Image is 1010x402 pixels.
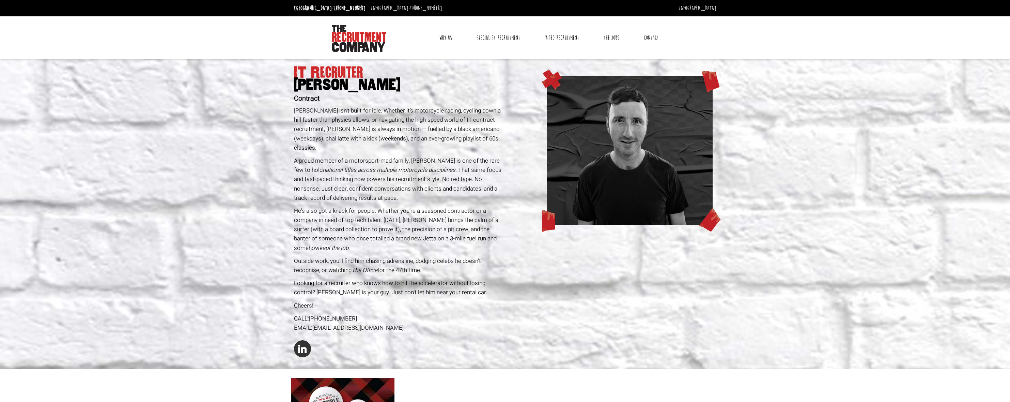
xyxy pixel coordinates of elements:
[599,29,624,46] a: The Jobs
[294,314,503,323] div: CALL:
[547,76,713,225] img: ross-www.png
[333,4,366,12] a: [PHONE_NUMBER]
[369,3,444,14] li: [GEOGRAPHIC_DATA]:
[294,156,503,203] p: A proud member of a motorsport-mad family, [PERSON_NAME] is one of the rare few to hold . That sa...
[294,323,503,332] div: EMAIL:
[294,106,503,152] p: [PERSON_NAME] isn’t built for idle. Whether it’s motorcycle racing, cycling down a hill faster th...
[540,29,584,46] a: Video Recruitment
[292,3,367,14] li: [GEOGRAPHIC_DATA]:
[294,256,503,275] p: Outside work, you'll find him chasing adrenaline, dodging celebs he doesn’t recognise, or watchin...
[294,95,503,102] h2: Contract
[434,29,457,46] a: Why Us
[294,279,503,297] p: Looking for a recruiter who knows how to hit the accelerator without losing control? [PERSON_NAME...
[320,244,348,252] em: kept the job
[294,301,503,310] p: Cheers!
[679,4,716,12] a: [GEOGRAPHIC_DATA]
[294,66,503,91] h1: IT Recruiter
[294,79,503,91] span: [PERSON_NAME]
[309,314,357,323] a: [PHONE_NUMBER]
[410,4,442,12] a: [PHONE_NUMBER]
[639,29,664,46] a: Contact
[332,25,386,52] img: The Recruitment Company
[323,166,455,174] em: national titles across multiple motorcycle disciplines
[471,29,525,46] a: Specialist Recruitment
[294,206,503,253] p: He's also got a knack for people. Whether you’re a seasoned contractor or a company in need of to...
[312,324,404,332] a: [EMAIL_ADDRESS][DOMAIN_NAME]
[352,266,377,274] em: The Office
